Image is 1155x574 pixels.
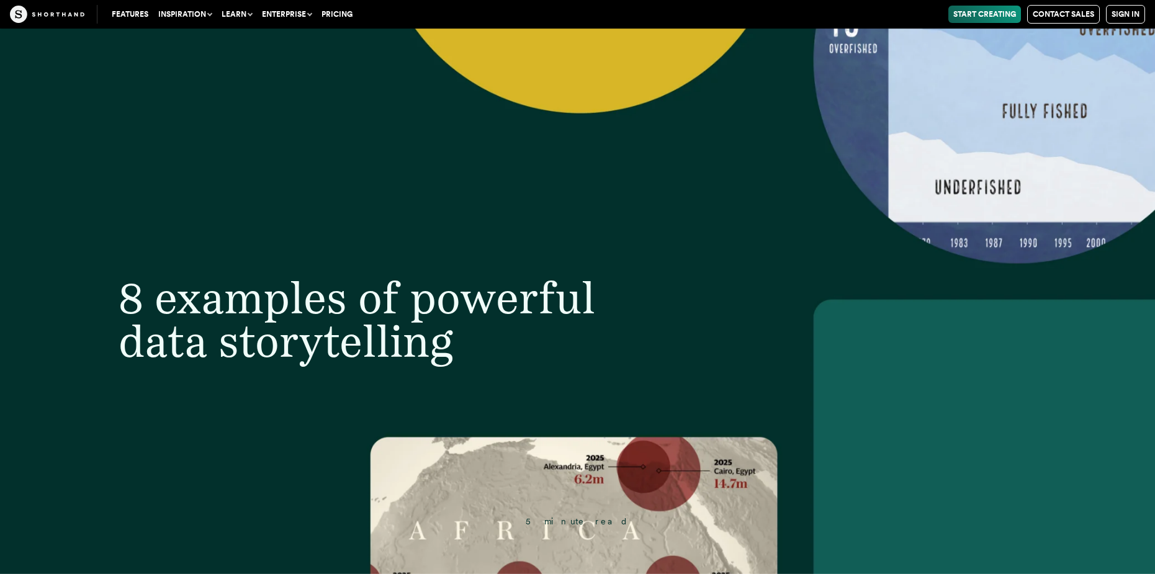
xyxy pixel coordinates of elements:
[526,516,629,526] span: 5 minute read
[217,6,257,23] button: Learn
[948,6,1021,23] a: Start Creating
[107,6,153,23] a: Features
[257,6,317,23] button: Enterprise
[1106,5,1145,24] a: Sign in
[10,6,84,23] img: The Craft
[1027,5,1100,24] a: Contact Sales
[317,6,357,23] a: Pricing
[153,6,217,23] button: Inspiration
[119,272,595,367] span: 8 examples of powerful data storytelling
